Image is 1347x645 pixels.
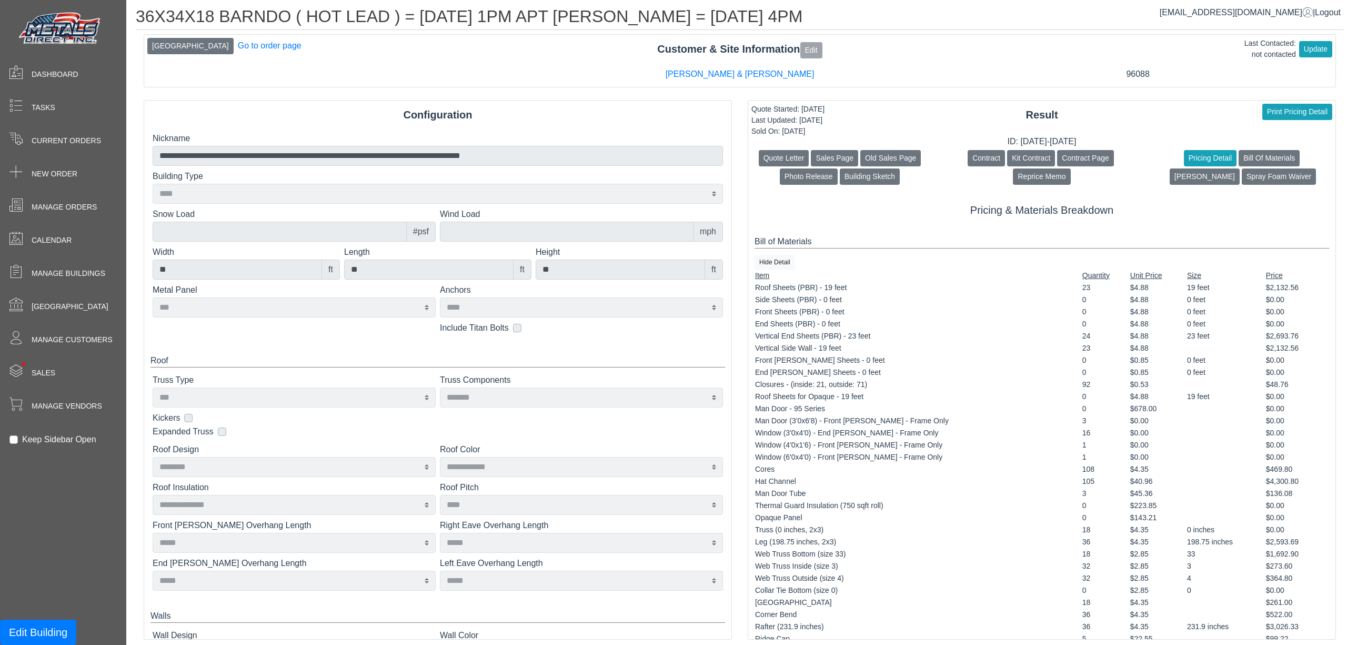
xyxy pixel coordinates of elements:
[1187,621,1265,633] td: 231.9 inches
[1082,524,1130,536] td: 18
[1265,354,1329,366] td: $0.00
[1130,270,1187,282] td: Unit Price
[440,374,723,386] label: Truss Components
[1082,342,1130,354] td: 23
[1082,633,1130,645] td: 5
[1265,270,1329,282] td: Price
[755,330,1082,342] td: Vertical End Sheets (PBR) - 23 feet
[751,126,825,137] div: Sold On: [DATE]
[1265,306,1329,318] td: $0.00
[32,135,101,146] span: Current Orders
[755,235,1329,249] div: Bill of Materials
[1130,342,1187,354] td: $4.88
[1130,451,1187,463] td: $0.00
[32,301,108,312] span: [GEOGRAPHIC_DATA]
[748,135,1335,148] div: ID: [DATE]-[DATE]
[32,202,97,213] span: Manage Orders
[1130,560,1187,572] td: $2.85
[1184,150,1237,166] button: Pricing Detail
[1265,500,1329,512] td: $0.00
[1265,439,1329,451] td: $0.00
[1265,330,1329,342] td: $2,693.76
[755,366,1082,379] td: End [PERSON_NAME] Sheets - 0 feet
[440,208,723,221] label: Wind Load
[406,222,436,242] div: #psf
[968,150,1005,166] button: Contract
[755,633,1082,645] td: Ridge Cap
[1130,609,1187,621] td: $4.35
[1130,403,1187,415] td: $678.00
[1082,500,1130,512] td: 0
[153,170,723,183] label: Building Type
[1187,548,1265,560] td: 33
[153,425,214,438] label: Expanded Truss
[1130,584,1187,597] td: $2.85
[1082,536,1130,548] td: 36
[1130,366,1187,379] td: $0.85
[1082,548,1130,560] td: 18
[1130,354,1187,366] td: $0.85
[32,368,55,379] span: Sales
[153,132,723,145] label: Nickname
[1130,633,1187,645] td: $22.55
[800,42,822,58] button: Edit
[755,439,1082,451] td: Window (4'0x1'6) - Front [PERSON_NAME] - Frame Only
[751,104,825,115] div: Quote Started: [DATE]
[1265,609,1329,621] td: $522.00
[1082,415,1130,427] td: 3
[1082,584,1130,597] td: 0
[755,342,1082,354] td: Vertical Side Wall - 19 feet
[1130,524,1187,536] td: $4.35
[1130,572,1187,584] td: $2.85
[1082,354,1130,366] td: 0
[1265,524,1329,536] td: $0.00
[1265,597,1329,609] td: $261.00
[153,208,436,221] label: Snow Load
[1244,38,1296,60] div: Last Contacted: not contacted
[1187,282,1265,294] td: 19 feet
[1265,536,1329,548] td: $2,593.69
[150,354,725,368] div: Roof
[860,150,921,166] button: Old Sales Page
[153,557,436,570] label: End [PERSON_NAME] Overhang Length
[1187,560,1265,572] td: 3
[1130,597,1187,609] td: $4.35
[1130,306,1187,318] td: $4.88
[1265,548,1329,560] td: $1,692.90
[1239,150,1300,166] button: Bill Of Materials
[440,443,723,456] label: Roof Color
[153,412,180,424] label: Kickers
[755,621,1082,633] td: Rafter (231.9 inches)
[1130,621,1187,633] td: $4.35
[755,354,1082,366] td: Front [PERSON_NAME] Sheets - 0 feet
[1265,463,1329,475] td: $469.80
[1082,463,1130,475] td: 108
[748,107,1335,123] div: Result
[755,536,1082,548] td: Leg (198.75 inches, 2x3)
[1082,451,1130,463] td: 1
[1082,379,1130,391] td: 92
[1160,6,1341,19] div: |
[144,107,731,123] div: Configuration
[755,391,1082,403] td: Roof Sheets for Opaque - 19 feet
[513,260,531,280] div: ft
[1082,572,1130,584] td: 32
[755,451,1082,463] td: Window (6'0x4'0) - Front [PERSON_NAME] - Frame Only
[780,168,838,185] button: Photo Release
[1265,475,1329,488] td: $4,300.80
[811,150,858,166] button: Sales Page
[153,246,340,259] label: Width
[147,38,234,54] button: [GEOGRAPHIC_DATA]
[1265,560,1329,572] td: $273.60
[1082,439,1130,451] td: 1
[10,347,37,381] span: •
[1265,584,1329,597] td: $0.00
[1160,8,1313,17] a: [EMAIL_ADDRESS][DOMAIN_NAME]
[1082,560,1130,572] td: 32
[1057,150,1114,166] button: Contract Page
[1082,366,1130,379] td: 0
[1187,584,1265,597] td: 0
[1315,8,1341,17] span: Logout
[1187,270,1265,282] td: Size
[144,41,1335,58] div: Customer & Site Information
